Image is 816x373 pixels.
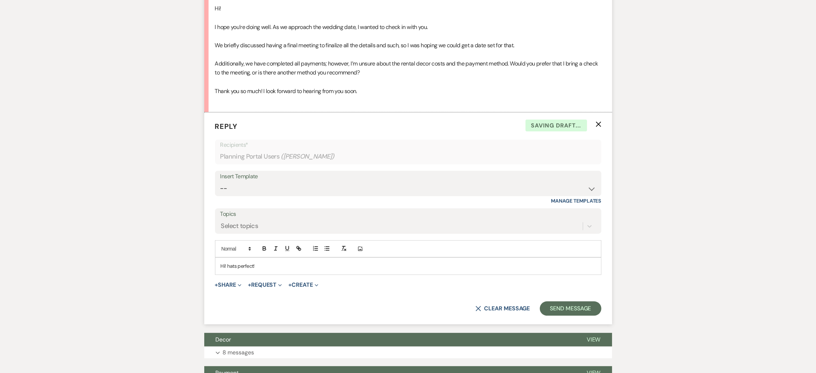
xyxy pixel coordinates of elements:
[220,171,596,182] div: Insert Template
[220,209,596,219] label: Topics
[288,282,292,288] span: +
[551,198,601,204] a: Manage Templates
[575,333,612,347] button: View
[281,152,334,161] span: ( [PERSON_NAME] )
[215,59,601,77] p: Additionally, we have completed all payments; however, I’m unsure about the rental decor costs an...
[215,41,601,50] p: We briefly discussed having a final meeting to finalize all the details and such, so I was hoping...
[587,336,601,343] span: View
[526,120,587,132] span: Saving draft...
[248,282,282,288] button: Request
[221,262,596,270] p: Hi! hats perfect!
[248,282,251,288] span: +
[215,4,601,13] p: Hi!
[221,222,258,231] div: Select topics
[540,301,601,316] button: Send Message
[220,150,596,164] div: Planning Portal Users
[204,347,612,359] button: 8 messages
[223,348,254,357] p: 8 messages
[220,140,596,150] p: Recipients*
[215,282,218,288] span: +
[215,122,238,131] span: Reply
[216,336,231,343] span: Decor
[475,306,530,311] button: Clear message
[204,333,575,347] button: Decor
[215,282,242,288] button: Share
[215,87,601,96] p: Thank you so much! I look forward to hearing from you soon.
[215,23,601,32] p: I hope you’re doing well. As we approach the wedding date, I wanted to check in with you.
[288,282,318,288] button: Create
